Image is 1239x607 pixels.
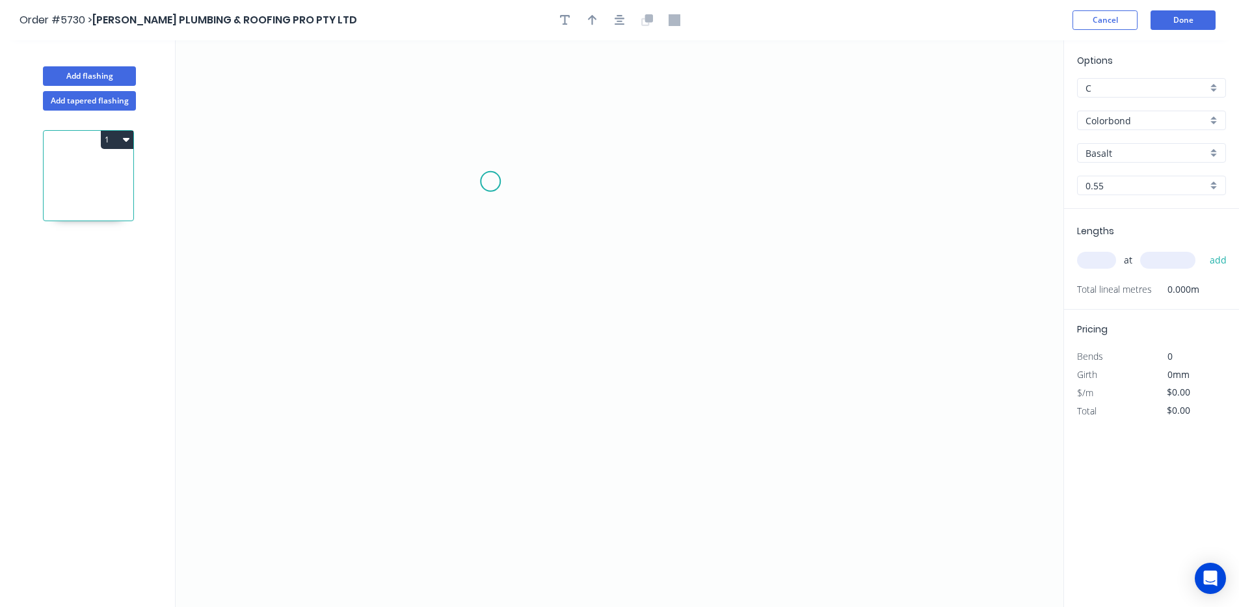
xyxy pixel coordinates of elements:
[1086,114,1207,128] input: Material
[43,91,136,111] button: Add tapered flashing
[1077,323,1108,336] span: Pricing
[1203,249,1234,271] button: add
[1124,251,1132,269] span: at
[1077,386,1093,399] span: $/m
[1072,10,1138,30] button: Cancel
[20,12,92,27] span: Order #5730 >
[1077,280,1152,299] span: Total lineal metres
[92,12,357,27] span: [PERSON_NAME] PLUMBING & ROOFING PRO PTY LTD
[1086,179,1207,193] input: Thickness
[101,131,133,149] button: 1
[1167,350,1173,362] span: 0
[1151,10,1216,30] button: Done
[1077,224,1114,237] span: Lengths
[1152,280,1199,299] span: 0.000m
[1195,563,1226,594] div: Open Intercom Messenger
[176,40,1063,607] svg: 0
[1077,405,1097,417] span: Total
[1086,81,1207,95] input: Price level
[1077,54,1113,67] span: Options
[1077,368,1097,381] span: Girth
[43,66,136,86] button: Add flashing
[1077,350,1103,362] span: Bends
[1167,368,1190,381] span: 0mm
[1086,146,1207,160] input: Colour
